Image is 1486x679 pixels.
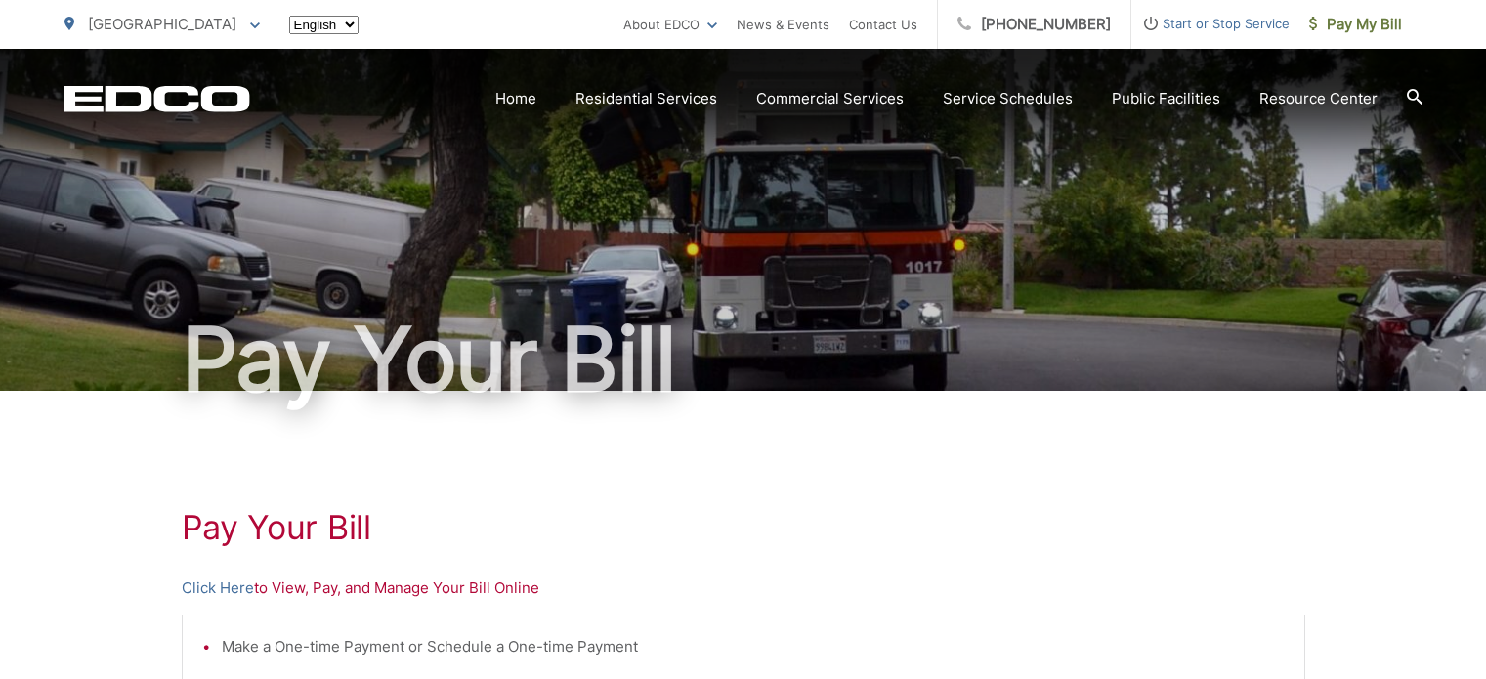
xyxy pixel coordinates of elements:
[575,87,717,110] a: Residential Services
[88,15,236,33] span: [GEOGRAPHIC_DATA]
[182,576,254,600] a: Click Here
[64,311,1422,408] h1: Pay Your Bill
[849,13,917,36] a: Contact Us
[182,508,1305,547] h1: Pay Your Bill
[756,87,904,110] a: Commercial Services
[182,576,1305,600] p: to View, Pay, and Manage Your Bill Online
[1259,87,1378,110] a: Resource Center
[289,16,359,34] select: Select a language
[943,87,1073,110] a: Service Schedules
[495,87,536,110] a: Home
[737,13,829,36] a: News & Events
[222,635,1285,658] li: Make a One-time Payment or Schedule a One-time Payment
[1112,87,1220,110] a: Public Facilities
[1309,13,1402,36] span: Pay My Bill
[64,85,250,112] a: EDCD logo. Return to the homepage.
[623,13,717,36] a: About EDCO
